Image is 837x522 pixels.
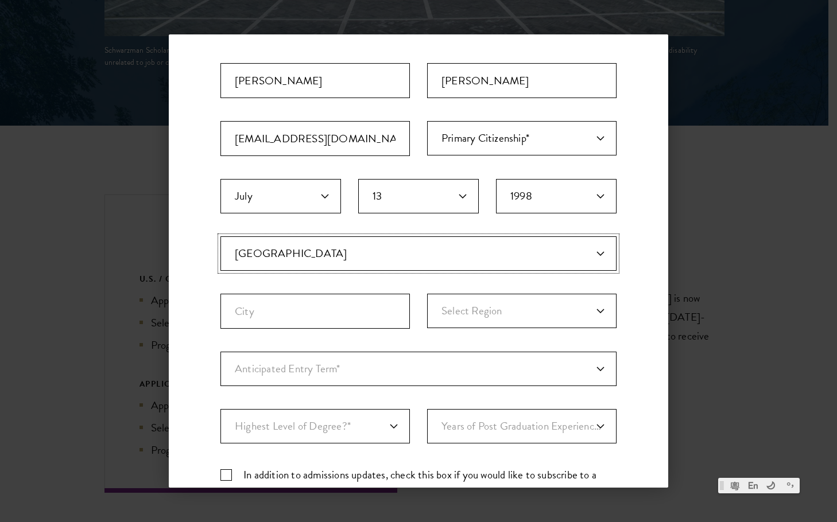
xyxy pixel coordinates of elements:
div: Last Name (Family Name)* [427,63,617,98]
input: Last Name* [427,63,617,98]
div: Highest Level of Degree?* [220,409,410,443]
select: Day [358,179,479,213]
select: Year [496,179,617,213]
div: Birthdate* [220,179,617,236]
select: Month [220,179,341,213]
input: City [220,294,410,329]
label: In addition to admissions updates, check this box if you would like to subscribe to a quarterly n... [220,466,617,500]
input: First Name* [220,63,410,98]
div: Anticipated Entry Term* [220,352,617,386]
input: Email Address* [220,121,410,156]
div: Check this box to receive a quarterly newsletter with general updates about Schwarzman Scholars. [220,466,617,500]
div: Primary Citizenship* [427,121,617,156]
div: Years of Post Graduation Experience?* [427,409,617,443]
